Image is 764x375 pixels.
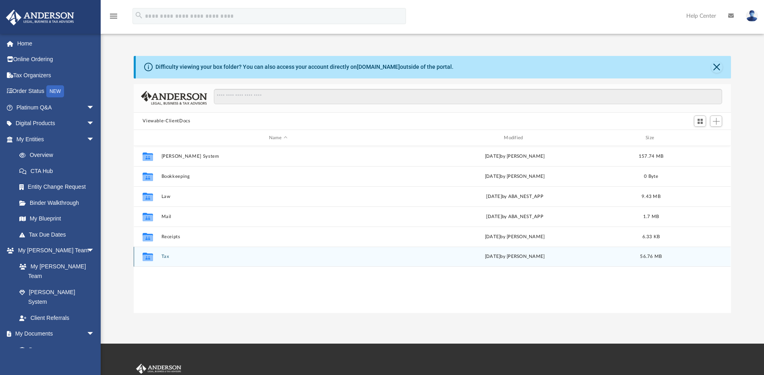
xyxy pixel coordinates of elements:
i: menu [109,11,118,21]
button: Viewable-ClientDocs [143,117,190,125]
button: Switch to Grid View [694,115,706,127]
a: Platinum Q&Aarrow_drop_down [6,99,107,115]
div: [DATE] by ABA_NEST_APP [398,193,631,200]
div: Difficulty viewing your box folder? You can also access your account directly on outside of the p... [155,63,453,71]
img: User Pic [746,10,758,22]
span: 0 Byte [644,174,658,179]
a: Digital Productsarrow_drop_down [6,115,107,132]
a: My Entitiesarrow_drop_down [6,131,107,147]
div: Size [635,134,667,142]
a: Tax Due Dates [11,227,107,243]
div: Name [161,134,395,142]
div: NEW [46,85,64,97]
img: Anderson Advisors Platinum Portal [135,364,183,374]
span: 9.43 MB [642,194,660,199]
button: Law [161,194,395,199]
span: arrow_drop_down [87,243,103,259]
i: search [135,11,143,20]
button: Close [711,62,723,73]
div: grid [134,146,731,313]
div: id [671,134,727,142]
a: My Documentsarrow_drop_down [6,326,103,342]
a: CTA Hub [11,163,107,179]
a: [PERSON_NAME] System [11,284,103,310]
a: Entity Change Request [11,179,107,195]
div: [DATE] by [PERSON_NAME] [398,233,631,241]
div: by [PERSON_NAME] [398,253,631,261]
a: Online Ordering [6,52,107,68]
div: [DATE] by [PERSON_NAME] [398,173,631,180]
div: [DATE] by ABA_NEST_APP [398,213,631,220]
img: Anderson Advisors Platinum Portal [4,10,77,25]
input: Search files and folders [214,89,722,104]
span: arrow_drop_down [87,326,103,342]
a: Home [6,35,107,52]
div: id [137,134,157,142]
a: Binder Walkthrough [11,195,107,211]
button: [PERSON_NAME] System [161,154,395,159]
a: My [PERSON_NAME] Team [11,258,99,284]
button: Receipts [161,234,395,239]
span: arrow_drop_down [87,115,103,132]
a: Overview [11,147,107,163]
button: Add [710,115,722,127]
button: Bookkeeping [161,174,395,179]
span: arrow_drop_down [87,99,103,116]
a: menu [109,15,118,21]
div: [DATE] by [PERSON_NAME] [398,153,631,160]
span: 56.76 MB [640,255,662,259]
div: Modified [398,134,631,142]
span: 6.33 KB [642,235,660,239]
a: Order StatusNEW [6,83,107,100]
button: Mail [161,214,395,219]
span: [DATE] [485,255,501,259]
a: [DOMAIN_NAME] [357,64,400,70]
button: Tax [161,254,395,260]
a: Tax Organizers [6,67,107,83]
a: My [PERSON_NAME] Teamarrow_drop_down [6,243,103,259]
span: 157.74 MB [639,154,663,159]
span: 1.7 MB [643,214,659,219]
a: My Blueprint [11,211,103,227]
a: Box [11,342,99,358]
span: arrow_drop_down [87,131,103,148]
a: Client Referrals [11,310,103,326]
